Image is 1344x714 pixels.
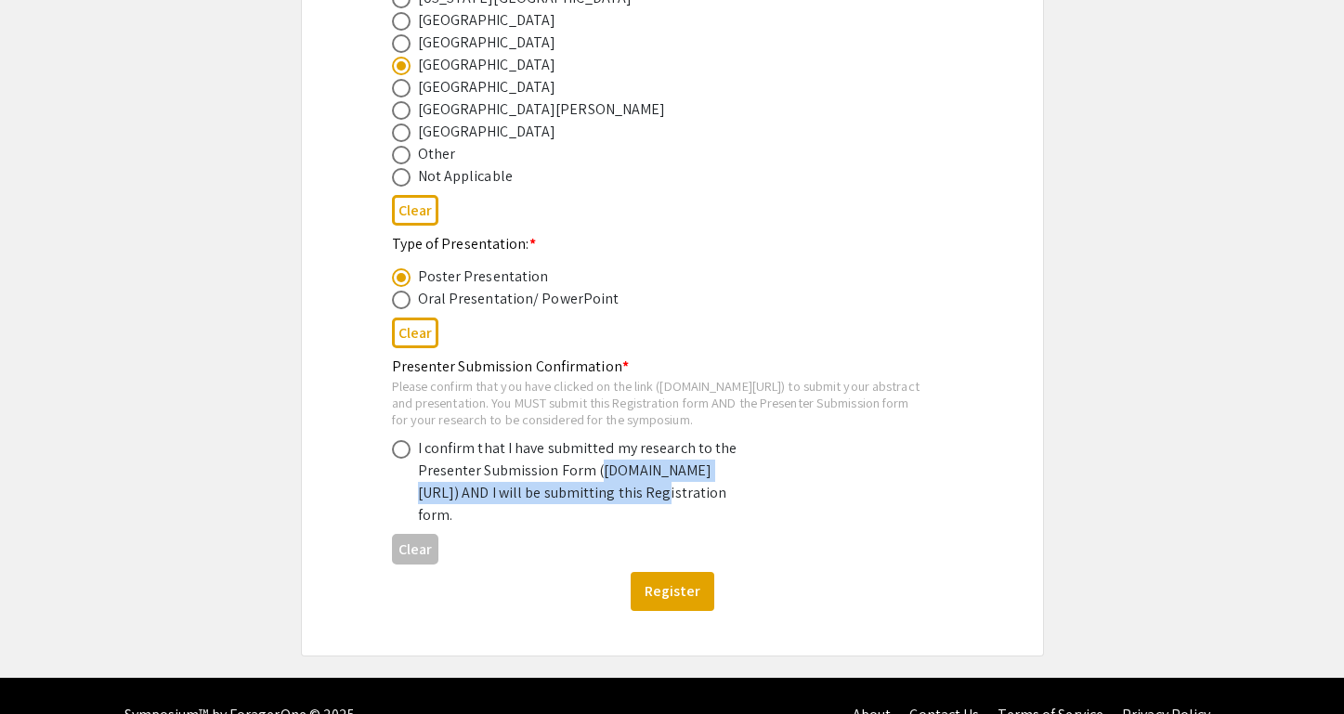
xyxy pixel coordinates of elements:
div: [GEOGRAPHIC_DATA] [418,121,556,143]
button: Clear [392,318,438,348]
button: Register [631,572,714,611]
div: Other [418,143,456,165]
iframe: Chat [14,630,79,700]
div: [GEOGRAPHIC_DATA] [418,54,556,76]
div: Poster Presentation [418,266,549,288]
div: Oral Presentation/ PowerPoint [418,288,620,310]
button: Clear [392,195,438,226]
button: Clear [392,534,438,565]
div: [GEOGRAPHIC_DATA] [418,32,556,54]
div: [GEOGRAPHIC_DATA][PERSON_NAME] [418,98,666,121]
div: Not Applicable [418,165,513,188]
mat-label: Presenter Submission Confirmation [392,357,629,376]
div: I confirm that I have submitted my research to the Presenter Submission Form ([DOMAIN_NAME][URL])... [418,437,743,526]
mat-label: Type of Presentation: [392,234,536,253]
div: [GEOGRAPHIC_DATA] [418,9,556,32]
div: [GEOGRAPHIC_DATA] [418,76,556,98]
div: Please confirm that you have clicked on the link ([DOMAIN_NAME][URL]) to submit your abstract and... [392,378,923,427]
